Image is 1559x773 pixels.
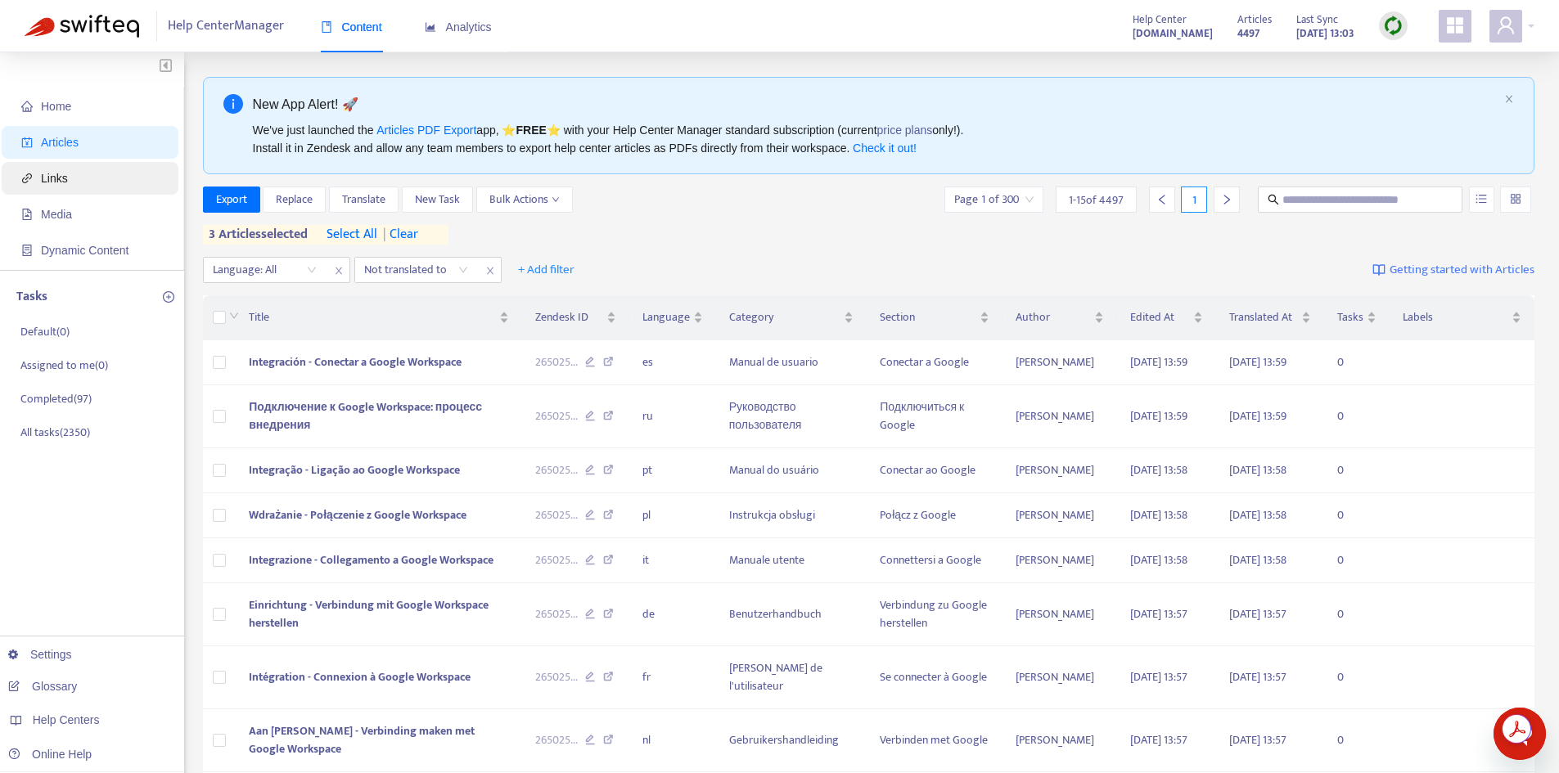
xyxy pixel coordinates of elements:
[249,353,462,371] span: Integración - Conectar a Google Workspace
[729,308,841,326] span: Category
[1229,667,1286,686] span: [DATE] 13:57
[867,340,1003,385] td: Conectar a Google
[716,538,867,583] td: Manuale utente
[20,424,90,441] p: All tasks ( 2350 )
[249,721,475,758] span: Aan [PERSON_NAME] - Verbinding maken met Google Workspace
[33,713,100,726] span: Help Centers
[1130,407,1187,425] span: [DATE] 13:59
[1403,308,1509,326] span: Labels
[321,21,332,33] span: book
[1003,493,1117,538] td: [PERSON_NAME]
[1130,353,1187,371] span: [DATE] 13:59
[20,390,92,407] p: Completed ( 97 )
[276,191,313,209] span: Replace
[376,124,476,137] a: Articles PDF Export
[8,680,77,693] a: Glossary
[41,136,79,149] span: Articles
[1229,461,1286,479] span: [DATE] 13:58
[41,100,71,113] span: Home
[1003,709,1117,772] td: [PERSON_NAME]
[1130,308,1190,326] span: Edited At
[425,21,436,33] span: area-chart
[1216,295,1323,340] th: Translated At
[867,583,1003,646] td: Verbindung zu Google herstellen
[1181,187,1207,213] div: 1
[535,668,578,686] span: 265025 ...
[1337,308,1363,326] span: Tasks
[716,583,867,646] td: Benutzerhandbuch
[425,20,492,34] span: Analytics
[1324,583,1390,646] td: 0
[229,311,239,321] span: down
[629,709,716,772] td: nl
[21,173,33,184] span: link
[1504,94,1514,105] button: close
[163,291,174,303] span: plus-circle
[41,172,68,185] span: Links
[1237,25,1259,43] strong: 4497
[535,407,578,425] span: 265025 ...
[629,493,716,538] td: pl
[1130,506,1187,524] span: [DATE] 13:58
[1324,295,1390,340] th: Tasks
[328,261,349,281] span: close
[716,709,867,772] td: Gebruikershandleiding
[716,340,867,385] td: Manual de usuario
[535,506,578,524] span: 265025 ...
[1324,709,1390,772] td: 0
[1003,646,1117,709] td: [PERSON_NAME]
[535,551,578,569] span: 265025 ...
[1390,261,1534,280] span: Getting started with Articles
[1003,538,1117,583] td: [PERSON_NAME]
[1372,257,1534,283] a: Getting started with Articles
[552,195,560,204] span: down
[629,538,716,583] td: it
[402,187,473,213] button: New Task
[522,295,629,340] th: Zendesk ID
[1324,340,1390,385] td: 0
[716,448,867,493] td: Manual do usuário
[1324,538,1390,583] td: 0
[21,245,33,256] span: container
[716,646,867,709] td: [PERSON_NAME] de l'utilisateur
[629,448,716,493] td: pt
[1016,308,1091,326] span: Author
[168,11,284,42] span: Help Center Manager
[1133,25,1213,43] strong: [DOMAIN_NAME]
[1229,551,1286,569] span: [DATE] 13:58
[476,187,573,213] button: Bulk Actionsdown
[1003,295,1117,340] th: Author
[1476,193,1487,204] span: unordered-list
[253,121,1498,157] div: We've just launched the app, ⭐ ⭐️ with your Help Center Manager standard subscription (current on...
[716,385,867,448] td: Руководство пользователя
[1383,16,1404,36] img: sync.dc5367851b00ba804db3.png
[1390,295,1535,340] th: Labels
[629,295,716,340] th: Language
[20,323,70,340] p: Default ( 0 )
[1229,506,1286,524] span: [DATE] 13:58
[21,101,33,112] span: home
[1003,583,1117,646] td: [PERSON_NAME]
[8,748,92,761] a: Online Help
[1494,708,1546,760] iframe: Button to launch messaging window
[629,340,716,385] td: es
[1229,407,1286,425] span: [DATE] 13:59
[1130,551,1187,569] span: [DATE] 13:58
[1003,385,1117,448] td: [PERSON_NAME]
[1372,263,1386,276] img: image-link
[1003,448,1117,493] td: [PERSON_NAME]
[1003,340,1117,385] td: [PERSON_NAME]
[1324,646,1390,709] td: 0
[249,667,471,686] span: Intégration - Connexion à Google Workspace
[1069,191,1124,209] span: 1 - 15 of 4497
[223,94,243,114] span: info-circle
[342,191,385,209] span: Translate
[1324,493,1390,538] td: 0
[1324,385,1390,448] td: 0
[21,137,33,148] span: account-book
[642,308,690,326] span: Language
[1133,11,1187,29] span: Help Center
[629,385,716,448] td: ru
[1229,604,1286,623] span: [DATE] 13:57
[516,124,546,137] b: FREE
